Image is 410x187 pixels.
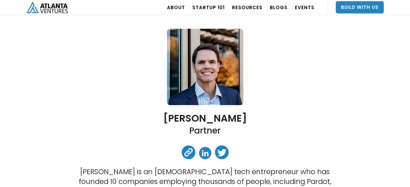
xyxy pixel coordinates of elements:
[163,113,247,123] h2: [PERSON_NAME]
[189,125,221,136] h2: Partner
[336,1,384,13] a: Build With Us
